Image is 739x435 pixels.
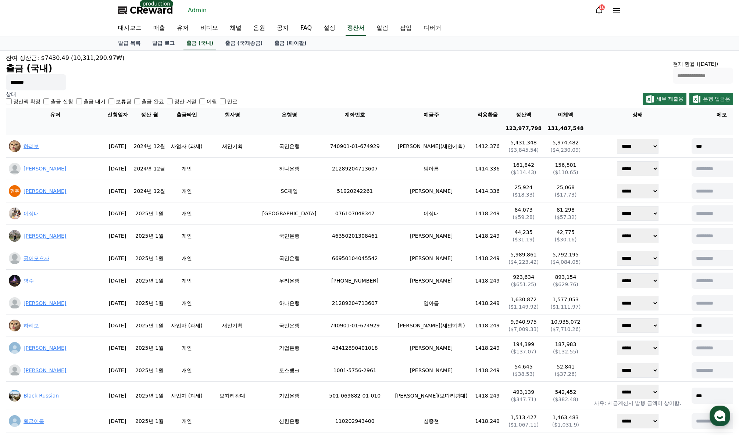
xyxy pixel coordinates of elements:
[547,318,583,326] p: 10,935,072
[319,247,390,270] td: 66950104045542
[472,225,503,247] td: 1418.249
[390,202,472,225] td: 이상내
[547,236,583,243] p: ($30.16)
[319,108,390,122] th: 계좌번호
[545,108,586,122] th: 이체액
[171,21,194,36] a: 유저
[104,202,131,225] td: [DATE]
[506,421,542,428] p: ($1,067.11)
[547,229,583,236] p: 42,775
[506,363,542,370] p: 54,645
[112,21,147,36] a: 대시보드
[49,233,95,251] a: 대화
[259,135,319,158] td: 국민은행
[506,191,542,198] p: ($18.33)
[390,270,472,292] td: [PERSON_NAME]
[24,345,66,351] a: [PERSON_NAME]
[472,158,503,180] td: 1414.336
[319,314,390,337] td: 740901-01-674929
[9,390,21,402] img: img_640x640.jpg
[390,108,472,122] th: 예금주
[131,135,168,158] td: 2024년 12월
[130,4,173,16] span: CReward
[174,98,196,105] label: 정산 거절
[168,337,205,359] td: 개인
[9,163,21,175] img: profile_blank.webp
[547,421,583,428] p: ($1,031.9)
[390,180,472,202] td: [PERSON_NAME]
[259,225,319,247] td: 국민은행
[142,98,164,105] label: 출금 완료
[547,206,583,213] p: 81,298
[13,98,40,105] label: 정산액 확정
[390,314,472,337] td: [PERSON_NAME](새얀기획)
[547,125,583,132] p: 131,487,548
[703,96,730,102] span: 은행 입금용
[472,337,503,359] td: 1418.249
[506,370,542,378] p: ($38.53)
[104,337,131,359] td: [DATE]
[259,337,319,359] td: 기업은행
[9,208,21,219] img: img_640x640.jpg
[131,337,168,359] td: 2025년 1월
[168,292,205,314] td: 개인
[390,337,472,359] td: [PERSON_NAME]
[418,21,447,36] a: 디버거
[294,21,318,36] a: FAQ
[206,382,259,410] td: 보따리광대
[168,135,205,158] td: 사업자 (과세)
[390,247,472,270] td: [PERSON_NAME]
[271,21,294,36] a: 공지
[472,410,503,432] td: 1418.249
[547,258,583,266] p: ($4,084.05)
[183,36,217,50] a: 출금 (국내)
[506,396,542,403] p: ($347.71)
[9,297,21,309] img: profile_blank.webp
[104,135,131,158] td: [DATE]
[547,396,583,403] p: ($382.48)
[587,108,689,122] th: 상태
[131,225,168,247] td: 2025년 1월
[41,54,125,61] span: $7430.49 (10,311,290.97₩)
[9,364,21,376] img: profile_blank.webp
[673,60,733,68] p: 현재 환율 ([DATE])
[227,98,238,105] label: 만료
[131,247,168,270] td: 2025년 1월
[206,314,259,337] td: 새얀기획
[506,139,542,146] p: 5,431,348
[104,382,131,410] td: [DATE]
[104,247,131,270] td: [DATE]
[131,292,168,314] td: 2025년 1월
[547,281,583,288] p: ($629.76)
[346,21,366,36] a: 정산서
[168,247,205,270] td: 개인
[168,158,205,180] td: 개인
[147,21,171,36] a: 매출
[9,185,21,197] img: ACg8ocITSwMpoqJLSt9OH7I2guAEqfaqwNd7Qd7kLXfZD-2Uq9vKnA=s96-c
[506,236,542,243] p: ($31.19)
[319,135,390,158] td: 740901-01-674929
[219,36,268,50] a: 출금 (국제송금)
[472,180,503,202] td: 1414.336
[506,273,542,281] p: 923,634
[131,270,168,292] td: 2025년 1월
[259,202,319,225] td: [GEOGRAPHIC_DATA]
[24,300,66,306] a: [PERSON_NAME]
[259,247,319,270] td: 국민은행
[24,278,34,284] a: 명수
[472,292,503,314] td: 1418.249
[390,359,472,382] td: [PERSON_NAME]
[472,382,503,410] td: 1418.249
[168,225,205,247] td: 개인
[9,230,21,242] img: img_640x640.jpg
[131,314,168,337] td: 2025년 1월
[168,270,205,292] td: 개인
[506,303,542,310] p: ($1,149.92)
[6,90,238,98] p: 상태
[9,320,21,331] img: ACg8ocLOmR619qD5XjEFh2fKLs4Q84ZWuCVfCizvQOTI-vw1qp5kxHyZ=s96-c
[506,125,542,132] p: 123,977,798
[547,213,583,221] p: ($57.32)
[104,314,131,337] td: [DATE]
[24,211,39,216] a: 이상내
[390,382,472,410] td: [PERSON_NAME](보따리광대)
